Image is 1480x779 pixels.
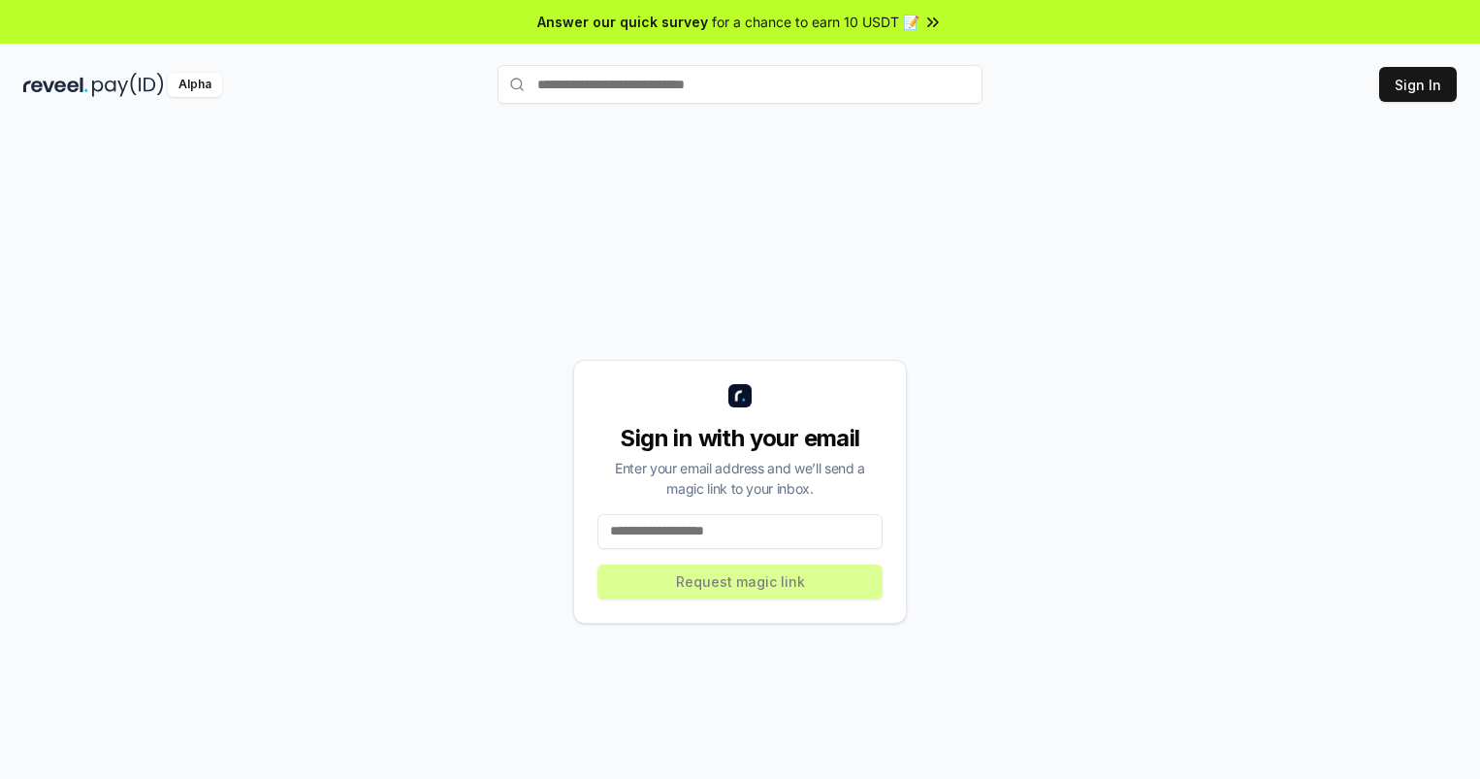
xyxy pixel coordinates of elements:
span: for a chance to earn 10 USDT 📝 [712,12,919,32]
img: pay_id [92,73,164,97]
div: Alpha [168,73,222,97]
img: reveel_dark [23,73,88,97]
button: Sign In [1379,67,1457,102]
div: Enter your email address and we’ll send a magic link to your inbox. [597,458,883,499]
img: logo_small [728,384,752,407]
span: Answer our quick survey [537,12,708,32]
div: Sign in with your email [597,423,883,454]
